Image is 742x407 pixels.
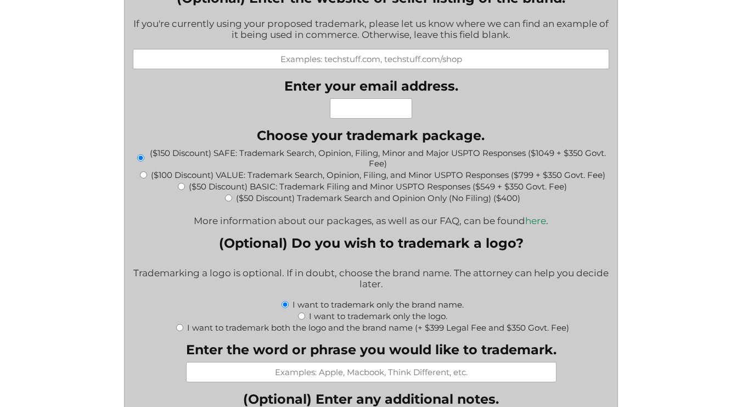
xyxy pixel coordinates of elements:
label: Enter your email address. [284,78,458,94]
a: here [525,215,546,226]
label: I want to trademark only the brand name. [293,299,464,310]
label: ($150 Discount) SAFE: Trademark Search, Opinion, Filing, Minor and Major USPTO Responses ($1049 +... [148,148,607,169]
label: ($50 Discount) BASIC: Trademark Filing and Minor USPTO Responses ($549 + $350 Govt. Fee) [189,181,567,192]
legend: (Optional) Do you wish to trademark a logo? [219,235,524,251]
label: (Optional) Enter any additional notes. [133,391,609,407]
input: Examples: techstuff.com, techstuff.com/shop [133,49,609,69]
label: ($50 Discount) Trademark Search and Opinion Only (No Filing) ($400) [236,193,520,203]
label: ($100 Discount) VALUE: Trademark Search, Opinion, Filing, and Minor USPTO Responses ($799 + $350 ... [151,170,605,180]
label: I want to trademark only the logo. [309,311,447,321]
div: If you're currently using your proposed trademark, please let us know where we can find an exampl... [133,11,609,49]
label: I want to trademark both the logo and the brand name (+ $399 Legal Fee and $350 Govt. Fee) [187,322,569,333]
div: Trademarking a logo is optional. If in doubt, choose the brand name. The attorney can help you de... [133,260,609,298]
div: More information about our packages, as well as our FAQ, can be found . [133,208,609,226]
input: Examples: Apple, Macbook, Think Different, etc. [186,362,556,382]
label: Enter the word or phrase you would like to trademark. [186,342,556,358]
legend: Choose your trademark package. [257,127,485,143]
